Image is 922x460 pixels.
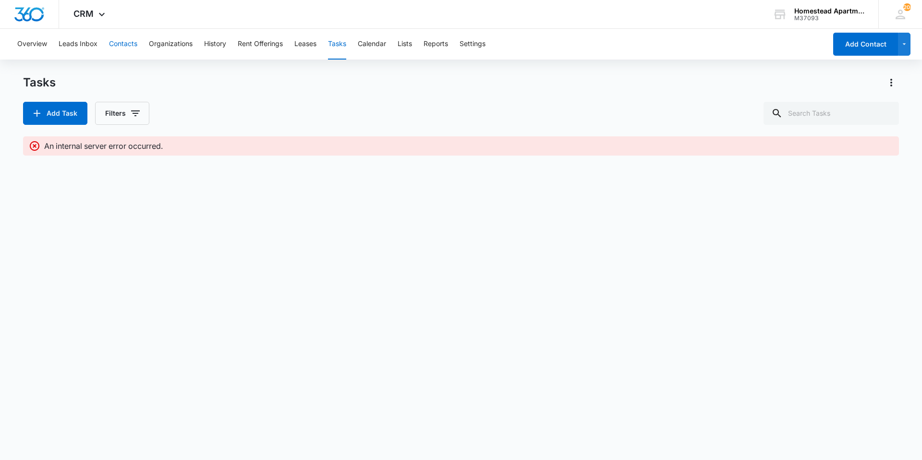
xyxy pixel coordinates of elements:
div: account id [794,15,864,22]
button: Organizations [149,29,193,60]
button: Overview [17,29,47,60]
button: Contacts [109,29,137,60]
button: Filters [95,102,149,125]
button: Reports [424,29,448,60]
span: 208 [903,3,911,11]
button: Rent Offerings [238,29,283,60]
button: History [204,29,226,60]
button: Leases [294,29,316,60]
div: notifications count [903,3,911,11]
button: Lists [398,29,412,60]
button: Tasks [328,29,346,60]
button: Leads Inbox [59,29,97,60]
button: Add Task [23,102,87,125]
input: Search Tasks [764,102,899,125]
button: Settings [460,29,485,60]
div: account name [794,7,864,15]
button: Add Contact [833,33,898,56]
p: An internal server error occurred. [44,140,163,152]
button: Actions [884,75,899,90]
button: Calendar [358,29,386,60]
span: CRM [73,9,94,19]
h1: Tasks [23,75,56,90]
